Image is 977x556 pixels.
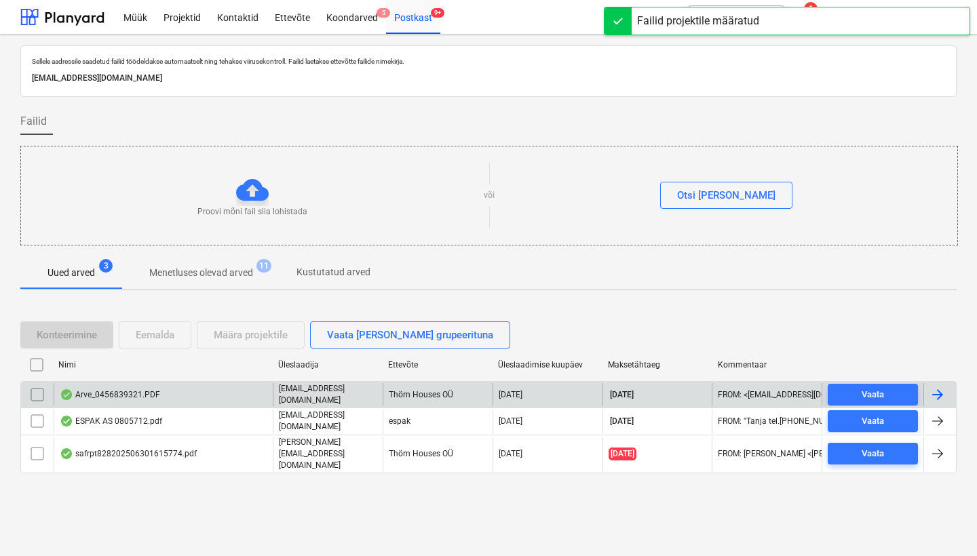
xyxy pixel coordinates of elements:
div: Üleslaadimise kuupäev [498,360,597,370]
div: Otsi [PERSON_NAME] [677,186,775,204]
p: Kustutatud arved [296,265,370,279]
div: Vaata [862,387,884,403]
div: [DATE] [499,416,522,426]
div: Kommentaar [718,360,817,370]
div: [DATE] [499,449,522,458]
p: [EMAIL_ADDRESS][DOMAIN_NAME] [32,71,945,85]
button: Vaata [PERSON_NAME] grupeerituna [310,321,510,349]
div: Vaata [862,414,884,429]
span: 9+ [431,8,444,18]
p: [EMAIL_ADDRESS][DOMAIN_NAME] [279,383,377,406]
button: Vaata [828,384,918,405]
button: Otsi [PERSON_NAME] [660,182,792,209]
div: ESPAK AS 0805712.pdf [60,416,162,426]
p: Sellele aadressile saadetud failid töödeldakse automaatselt ning tehakse viirusekontroll. Failid ... [32,57,945,66]
div: Maksetähtaeg [608,360,707,370]
p: Menetluses olevad arved [149,266,253,280]
span: [DATE] [609,389,635,401]
span: 11 [256,259,271,273]
span: [DATE] [609,416,635,427]
p: Uued arved [47,266,95,280]
div: Failid projektile määratud [637,13,759,29]
div: [DATE] [499,390,522,399]
div: Ettevõte [388,360,487,370]
div: Üleslaadija [278,360,377,370]
p: [PERSON_NAME][EMAIL_ADDRESS][DOMAIN_NAME] [279,437,377,471]
div: Arve_0456839321.PDF [60,389,160,400]
span: [DATE] [609,448,636,460]
div: Andmed failist loetud [60,389,73,400]
div: Andmed failist loetud [60,448,73,459]
button: Vaata [828,443,918,464]
div: Vaata [PERSON_NAME] grupeerituna [327,326,493,344]
div: Nimi [58,360,267,370]
span: 5 [377,8,390,18]
span: Failid [20,113,47,130]
div: Thörn Houses OÜ [383,383,493,406]
div: Vaata [862,446,884,462]
div: Andmed failist loetud [60,416,73,426]
div: Proovi mõni fail siia lohistadavõiOtsi [PERSON_NAME] [20,146,958,245]
div: Thörn Houses OÜ [383,437,493,471]
div: espak [383,410,493,433]
button: Vaata [828,410,918,432]
div: safrpt828202506301615774.pdf [60,448,197,459]
span: 3 [99,259,113,273]
p: [EMAIL_ADDRESS][DOMAIN_NAME] [279,410,377,433]
p: Proovi mõni fail siia lohistada [197,206,307,218]
p: või [484,190,495,201]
